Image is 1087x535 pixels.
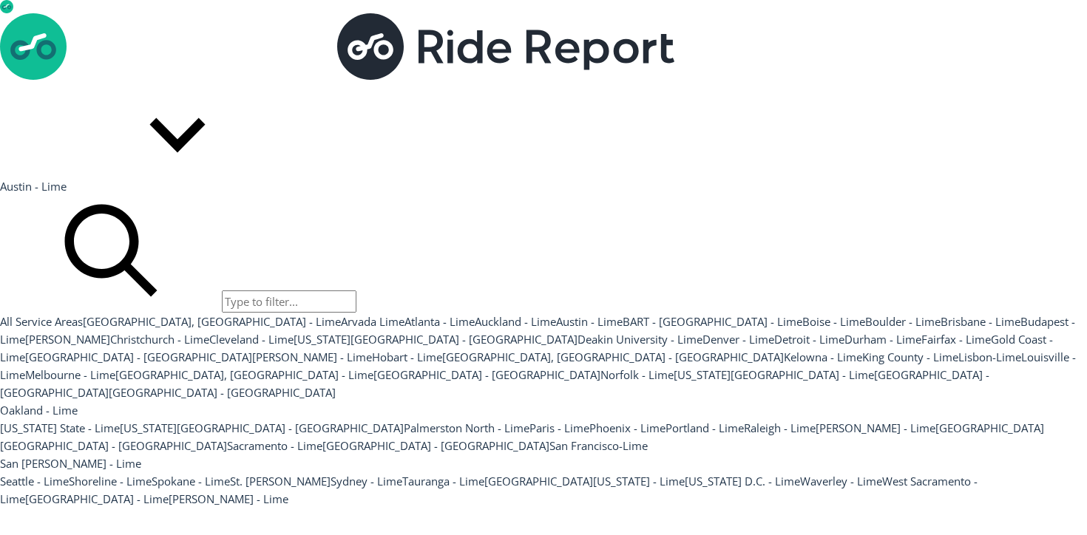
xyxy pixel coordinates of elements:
a: Boise - Lime [802,314,865,329]
a: Auckland - Lime [475,314,556,329]
a: Arvada Lime [341,314,404,329]
a: Hobart - Lime [372,350,442,364]
a: Tauranga - Lime [402,474,484,488]
input: Type to filter... [222,290,356,313]
a: Christchurch - Lime [110,332,209,347]
a: Lisbon-Lime [958,350,1021,364]
a: Boulder - Lime [865,314,941,329]
a: [PERSON_NAME] - Lime [169,491,288,506]
a: [US_STATE] D.C. - Lime [685,474,800,488]
a: [GEOGRAPHIC_DATA], [GEOGRAPHIC_DATA] - Lime [115,367,373,382]
a: Detroit - Lime [774,332,844,347]
a: Palmerston North - Lime [404,420,529,435]
a: Durham - Lime [844,332,921,347]
a: Shoreline - Lime [69,474,152,488]
a: [GEOGRAPHIC_DATA], [GEOGRAPHIC_DATA] - [GEOGRAPHIC_DATA] [442,350,784,364]
a: [GEOGRAPHIC_DATA] - [GEOGRAPHIC_DATA] [25,350,252,364]
a: [GEOGRAPHIC_DATA] - [GEOGRAPHIC_DATA] [322,438,549,453]
a: Fairfax - Lime [921,332,991,347]
a: [US_STATE][GEOGRAPHIC_DATA] - [GEOGRAPHIC_DATA] [294,332,578,347]
a: Portland - Lime [666,420,744,435]
a: [US_STATE][GEOGRAPHIC_DATA] - Lime [674,367,874,382]
a: Denver - Lime [702,332,774,347]
a: Sacramento - Lime [227,438,322,453]
a: Atlanta - Lime [404,314,475,329]
a: Phoenix - Lime [589,420,666,435]
a: St. [PERSON_NAME] [230,474,331,488]
a: [GEOGRAPHIC_DATA] - Lime [25,491,169,506]
a: Waverley - Lime [800,474,882,488]
a: San Francisco-Lime [549,438,648,453]
a: Kelowna - Lime [784,350,862,364]
a: [PERSON_NAME] [25,332,110,347]
img: Ride Report [337,13,674,80]
a: Cleveland - Lime [209,332,294,347]
a: King County - Lime [862,350,958,364]
a: Deakin University - Lime [578,332,702,347]
a: [US_STATE][GEOGRAPHIC_DATA] - [GEOGRAPHIC_DATA] [120,420,404,435]
a: [GEOGRAPHIC_DATA], [GEOGRAPHIC_DATA] - Lime [83,314,341,329]
a: Norfolk - Lime [600,367,674,382]
a: Paris - Lime [529,420,589,435]
a: [GEOGRAPHIC_DATA][US_STATE] - Lime [484,474,685,488]
a: [GEOGRAPHIC_DATA] - [GEOGRAPHIC_DATA] [373,367,600,382]
a: Brisbane - Lime [941,314,1020,329]
a: [PERSON_NAME] - Lime [252,350,372,364]
a: Sydney - Lime [331,474,402,488]
a: [GEOGRAPHIC_DATA] - [GEOGRAPHIC_DATA] [109,385,336,400]
a: Austin - Lime [556,314,623,329]
a: Raleigh - Lime [744,420,816,435]
a: Spokane - Lime [152,474,230,488]
a: BART - [GEOGRAPHIC_DATA] - Lime [623,314,802,329]
a: [PERSON_NAME] - Lime [816,420,935,435]
a: Melbourne - Lime [25,367,115,382]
